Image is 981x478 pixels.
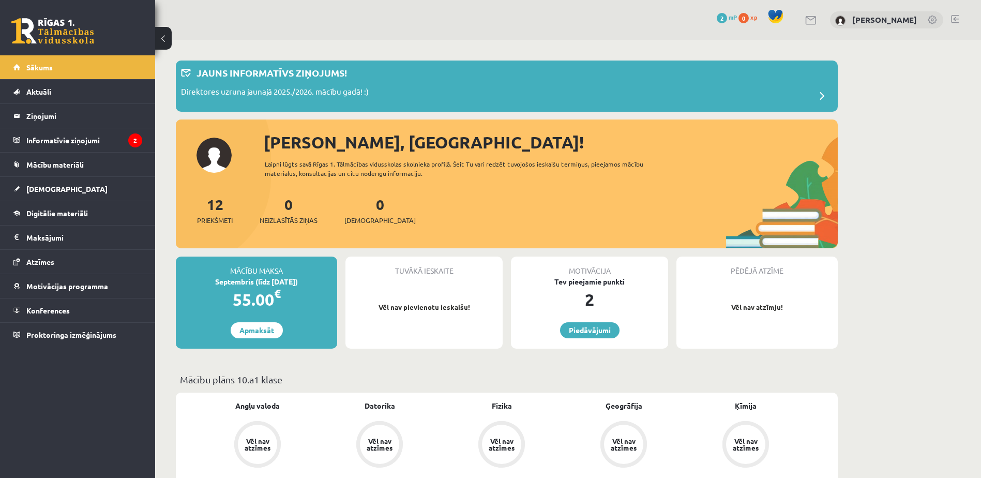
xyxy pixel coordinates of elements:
[176,287,337,312] div: 55.00
[738,13,762,21] a: 0 xp
[235,400,280,411] a: Angļu valoda
[13,298,142,322] a: Konferences
[197,195,233,226] a: 12Priekšmeti
[735,400,757,411] a: Ķīmija
[13,128,142,152] a: Informatīvie ziņojumi2
[682,302,833,312] p: Vēl nav atzīmju!
[26,128,142,152] legend: Informatīvie ziņojumi
[260,215,318,226] span: Neizlasītās ziņas
[492,400,512,411] a: Fizika
[365,400,395,411] a: Datorika
[176,276,337,287] div: Septembris (līdz [DATE])
[260,195,318,226] a: 0Neizlasītās ziņas
[717,13,727,23] span: 2
[231,322,283,338] a: Apmaksāt
[13,274,142,298] a: Motivācijas programma
[344,195,416,226] a: 0[DEMOGRAPHIC_DATA]
[128,133,142,147] i: 2
[685,421,807,470] a: Vēl nav atzīmes
[26,87,51,96] span: Aktuāli
[511,276,668,287] div: Tev pieejamie punkti
[26,281,108,291] span: Motivācijas programma
[26,330,116,339] span: Proktoringa izmēģinājums
[835,16,846,26] img: Luīze Kotova
[344,215,416,226] span: [DEMOGRAPHIC_DATA]
[26,104,142,128] legend: Ziņojumi
[365,438,394,451] div: Vēl nav atzīmes
[441,421,563,470] a: Vēl nav atzīmes
[609,438,638,451] div: Vēl nav atzīmes
[487,438,516,451] div: Vēl nav atzīmes
[717,13,737,21] a: 2 mP
[26,306,70,315] span: Konferences
[265,159,662,178] div: Laipni lūgts savā Rīgas 1. Tālmācības vidusskolas skolnieka profilā. Šeit Tu vari redzēt tuvojošo...
[26,226,142,249] legend: Maksājumi
[26,63,53,72] span: Sākums
[729,13,737,21] span: mP
[13,250,142,274] a: Atzīmes
[26,160,84,169] span: Mācību materiāli
[243,438,272,451] div: Vēl nav atzīmes
[26,208,88,218] span: Digitālie materiāli
[274,286,281,301] span: €
[13,201,142,225] a: Digitālie materiāli
[197,421,319,470] a: Vēl nav atzīmes
[197,215,233,226] span: Priekšmeti
[13,153,142,176] a: Mācību materiāli
[264,130,838,155] div: [PERSON_NAME], [GEOGRAPHIC_DATA]!
[13,104,142,128] a: Ziņojumi
[13,80,142,103] a: Aktuāli
[13,323,142,347] a: Proktoringa izmēģinājums
[738,13,749,23] span: 0
[26,257,54,266] span: Atzīmes
[676,257,838,276] div: Pēdējā atzīme
[560,322,620,338] a: Piedāvājumi
[26,184,108,193] span: [DEMOGRAPHIC_DATA]
[11,18,94,44] a: Rīgas 1. Tālmācības vidusskola
[563,421,685,470] a: Vēl nav atzīmes
[197,66,347,80] p: Jauns informatīvs ziņojums!
[319,421,441,470] a: Vēl nav atzīmes
[180,372,834,386] p: Mācību plāns 10.a1 klase
[750,13,757,21] span: xp
[351,302,497,312] p: Vēl nav pievienotu ieskaišu!
[181,66,833,107] a: Jauns informatīvs ziņojums! Direktores uzruna jaunajā 2025./2026. mācību gadā! :)
[511,257,668,276] div: Motivācija
[345,257,503,276] div: Tuvākā ieskaite
[181,86,369,100] p: Direktores uzruna jaunajā 2025./2026. mācību gadā! :)
[511,287,668,312] div: 2
[852,14,917,25] a: [PERSON_NAME]
[13,177,142,201] a: [DEMOGRAPHIC_DATA]
[176,257,337,276] div: Mācību maksa
[606,400,642,411] a: Ģeogrāfija
[13,226,142,249] a: Maksājumi
[731,438,760,451] div: Vēl nav atzīmes
[13,55,142,79] a: Sākums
